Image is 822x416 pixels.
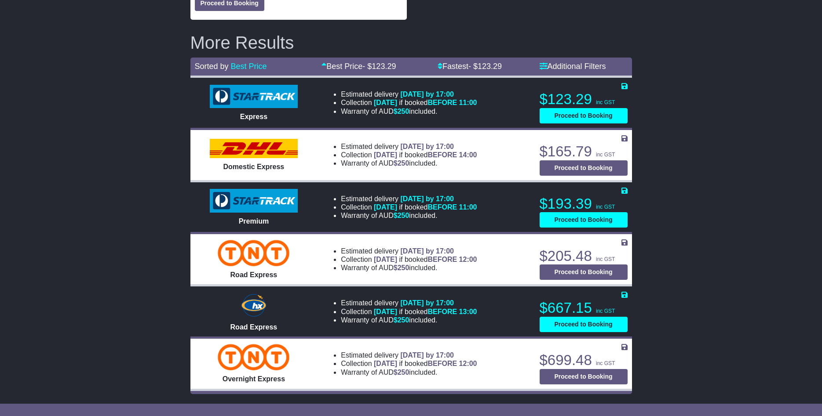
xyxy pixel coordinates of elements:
[374,99,477,106] span: if booked
[210,189,298,213] img: StarTrack: Premium
[341,142,477,151] li: Estimated delivery
[374,203,477,211] span: if booked
[341,203,477,211] li: Collection
[372,62,396,71] span: 123.29
[223,163,285,170] span: Domestic Express
[218,344,289,370] img: TNT Domestic: Overnight Express
[394,108,409,115] span: $
[374,360,477,367] span: if booked
[341,368,477,376] li: Warranty of AUD included.
[540,369,628,384] button: Proceed to Booking
[210,85,298,109] img: StarTrack: Express
[341,351,477,359] li: Estimated delivery
[427,151,457,159] span: BEFORE
[459,151,477,159] span: 14:00
[230,323,278,331] span: Road Express
[394,316,409,324] span: $
[596,256,615,262] span: inc GST
[427,203,457,211] span: BEFORE
[190,33,632,52] h2: More Results
[400,90,454,98] span: [DATE] by 17:00
[374,99,397,106] span: [DATE]
[596,360,615,366] span: inc GST
[400,143,454,150] span: [DATE] by 17:00
[540,143,628,160] p: $165.79
[540,195,628,213] p: $193.39
[400,247,454,255] span: [DATE] by 17:00
[427,99,457,106] span: BEFORE
[540,62,606,71] a: Additional Filters
[394,159,409,167] span: $
[341,107,477,116] li: Warranty of AUD included.
[540,351,628,369] p: $699.48
[540,108,628,123] button: Proceed to Booking
[459,203,477,211] span: 11:00
[394,264,409,271] span: $
[400,299,454,307] span: [DATE] by 17:00
[398,264,409,271] span: 250
[341,307,477,316] li: Collection
[374,308,477,315] span: if booked
[394,369,409,376] span: $
[341,359,477,368] li: Collection
[374,151,477,159] span: if booked
[341,211,477,220] li: Warranty of AUD included.
[540,212,628,228] button: Proceed to Booking
[459,360,477,367] span: 12:00
[374,256,397,263] span: [DATE]
[341,195,477,203] li: Estimated delivery
[210,139,298,158] img: DHL: Domestic Express
[540,317,628,332] button: Proceed to Booking
[341,247,477,255] li: Estimated delivery
[374,308,397,315] span: [DATE]
[239,217,269,225] span: Premium
[596,204,615,210] span: inc GST
[321,62,396,71] a: Best Price- $123.29
[374,151,397,159] span: [DATE]
[362,62,396,71] span: - $
[230,271,278,279] span: Road Express
[341,159,477,167] li: Warranty of AUD included.
[398,316,409,324] span: 250
[459,99,477,106] span: 11:00
[239,292,268,318] img: Hunter Express: Road Express
[394,212,409,219] span: $
[459,256,477,263] span: 12:00
[223,375,285,383] span: Overnight Express
[374,203,397,211] span: [DATE]
[341,316,477,324] li: Warranty of AUD included.
[459,308,477,315] span: 13:00
[478,62,502,71] span: 123.29
[596,152,615,158] span: inc GST
[218,240,289,266] img: TNT Domestic: Road Express
[400,351,454,359] span: [DATE] by 17:00
[596,99,615,105] span: inc GST
[398,212,409,219] span: 250
[341,90,477,98] li: Estimated delivery
[341,255,477,264] li: Collection
[341,264,477,272] li: Warranty of AUD included.
[398,159,409,167] span: 250
[400,195,454,203] span: [DATE] by 17:00
[540,299,628,317] p: $667.15
[341,151,477,159] li: Collection
[540,90,628,108] p: $123.29
[427,360,457,367] span: BEFORE
[398,369,409,376] span: 250
[540,247,628,265] p: $205.48
[427,256,457,263] span: BEFORE
[596,308,615,314] span: inc GST
[341,299,477,307] li: Estimated delivery
[374,360,397,367] span: [DATE]
[427,308,457,315] span: BEFORE
[231,62,267,71] a: Best Price
[195,62,229,71] span: Sorted by
[540,160,628,176] button: Proceed to Booking
[398,108,409,115] span: 250
[240,113,267,120] span: Express
[374,256,477,263] span: if booked
[468,62,502,71] span: - $
[341,98,477,107] li: Collection
[438,62,502,71] a: Fastest- $123.29
[540,264,628,280] button: Proceed to Booking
